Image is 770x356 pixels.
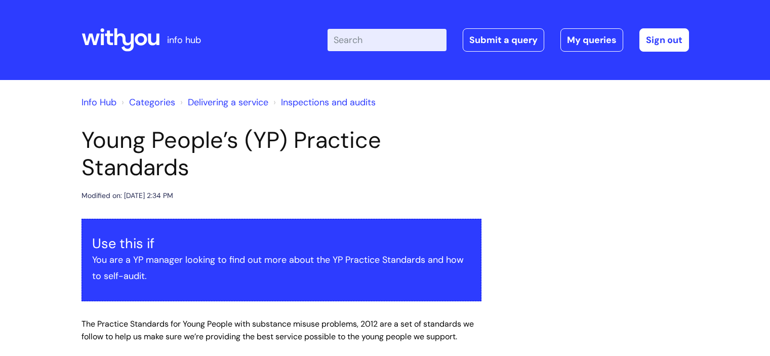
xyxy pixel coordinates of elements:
[92,252,471,285] p: You are a YP manager looking to find out more about the YP Practice Standards and how to self-audit.
[167,32,201,48] p: info hub
[560,28,623,52] a: My queries
[92,235,471,252] h3: Use this if
[328,29,447,51] input: Search
[463,28,544,52] a: Submit a query
[119,94,175,110] li: Solution home
[82,127,481,181] h1: Young People’s (YP) Practice Standards
[281,96,376,108] a: Inspections and audits
[328,28,689,52] div: | -
[129,96,175,108] a: Categories
[188,96,268,108] a: Delivering a service
[178,94,268,110] li: Delivering a service
[82,189,173,202] div: Modified on: [DATE] 2:34 PM
[82,96,116,108] a: Info Hub
[639,28,689,52] a: Sign out
[271,94,376,110] li: Inspections and audits
[82,319,474,342] span: The Practice Standards for Young People with substance misuse problems, 2012 are a set of standar...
